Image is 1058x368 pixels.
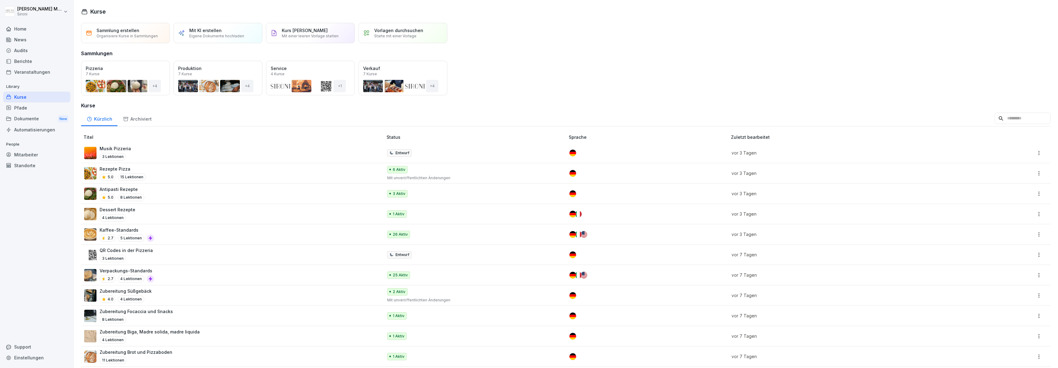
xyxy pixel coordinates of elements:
[118,275,144,283] p: 4 Lektionen
[3,160,70,171] div: Standorte
[732,170,962,176] p: vor 3 Tagen
[118,296,144,303] p: 4 Lektionen
[569,333,576,340] img: de.svg
[569,292,576,299] img: de.svg
[732,150,962,156] p: vor 3 Tagen
[387,134,567,140] p: Status
[580,231,587,238] img: us.svg
[732,272,962,278] p: vor 7 Tagen
[732,353,962,360] p: vor 7 Tagen
[271,66,287,71] p: Service
[3,56,70,67] a: Berichte
[393,313,404,319] p: 1 Aktiv
[90,7,106,16] h1: Kurse
[732,312,962,319] p: vor 7 Tagen
[100,206,135,213] p: Dessert Rezepte
[108,174,113,180] p: 5.0
[86,66,103,71] p: Pizzeria
[17,12,62,16] p: Sironi
[3,124,70,135] div: Automatisierungen
[3,149,70,160] div: Mitarbeiter
[396,150,409,156] p: Entwurf
[3,352,70,363] a: Einstellungen
[3,92,70,102] a: Kurse
[374,34,416,38] p: Starte mit einer Vorlage
[3,82,70,92] p: Library
[100,308,173,315] p: Zubereitung Focaccia und Snacks
[58,115,68,122] div: New
[100,288,152,294] p: Zubereitung Süßgebäck
[84,249,96,261] img: lgfor0dbwcft9nw5cbiagph0.png
[374,28,423,33] p: Vorlagen durchsuchen
[100,357,127,364] p: 11 Lektionen
[149,80,161,92] div: + 4
[84,228,96,241] img: km4heinxktm3m47uv6i6dr0s.png
[396,252,409,258] p: Entwurf
[100,145,131,152] p: Musik Pizzeria
[174,61,262,95] a: Produktion7 Kurse+4
[575,272,582,279] img: it.svg
[108,276,113,282] p: 2.7
[100,214,126,221] p: 4 Lektionen
[84,289,96,302] img: p05qwohz0o52ysbx64gsjie8.png
[100,166,146,172] p: Rezepte Pizza
[108,296,113,302] p: 4.0
[569,312,576,319] img: de.svg
[100,186,144,192] p: Antipasti Rezepte
[108,235,113,241] p: 2.7
[387,297,559,303] p: Mit unveröffentlichten Änderungen
[81,110,117,126] a: Kürzlich
[100,227,154,233] p: Kaffee-Standards
[393,167,405,172] p: 6 Aktiv
[100,267,154,274] p: Verpackungs-Standards
[282,28,328,33] p: Kurs [PERSON_NAME]
[569,150,576,156] img: de.svg
[100,255,126,262] p: 3 Lektionen
[393,232,408,237] p: 26 Aktiv
[393,211,404,217] p: 1 Aktiv
[569,170,576,177] img: de.svg
[178,66,202,71] p: Produktion
[393,272,408,278] p: 25 Aktiv
[100,329,200,335] p: Zubereitung Biga, Madre solida, madre liquida
[84,310,96,322] img: gxsr99ubtjittqjfg6pwkycm.png
[363,72,377,76] p: 7 Kurse
[81,102,1051,109] h3: Kurse
[732,231,962,238] p: vor 3 Tagen
[334,80,346,92] div: + 1
[732,333,962,339] p: vor 7 Tagen
[84,350,96,363] img: w9nobtcttnghg4wslidxrrlr.png
[393,354,404,359] p: 1 Aktiv
[3,341,70,352] div: Support
[3,23,70,34] a: Home
[569,211,576,217] img: de.svg
[81,50,113,57] h3: Sammlungen
[84,188,96,200] img: pak3lu93rb7wwt42kbfr1gbm.png
[580,272,587,279] img: us.svg
[100,316,126,323] p: 8 Lektionen
[3,34,70,45] a: News
[359,61,447,95] a: Verkauf7 Kurse+4
[569,190,576,197] img: de.svg
[393,191,405,196] p: 3 Aktiv
[731,134,970,140] p: Zuletzt bearbeitet
[387,175,559,181] p: Mit unveröffentlichten Änderungen
[86,72,100,76] p: 7 Kurse
[100,247,153,254] p: QR Codes in der Pizzeria
[96,34,158,38] p: Organisiere Kurse in Sammlungen
[84,147,96,159] img: sgzbwvgoo4yrpflre49udgym.png
[732,251,962,258] p: vor 7 Tagen
[189,34,244,38] p: Eigene Dokumente hochladen
[271,72,285,76] p: 4 Kurse
[426,80,438,92] div: + 4
[3,113,70,125] a: DokumenteNew
[84,208,96,220] img: fr9tmtynacnbc68n3kf2tpkd.png
[84,269,96,281] img: fasetpntm7x32yk9zlbwihav.png
[3,67,70,77] div: Veranstaltungen
[3,102,70,113] a: Pfade
[282,34,338,38] p: Mit einer leeren Vorlage starten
